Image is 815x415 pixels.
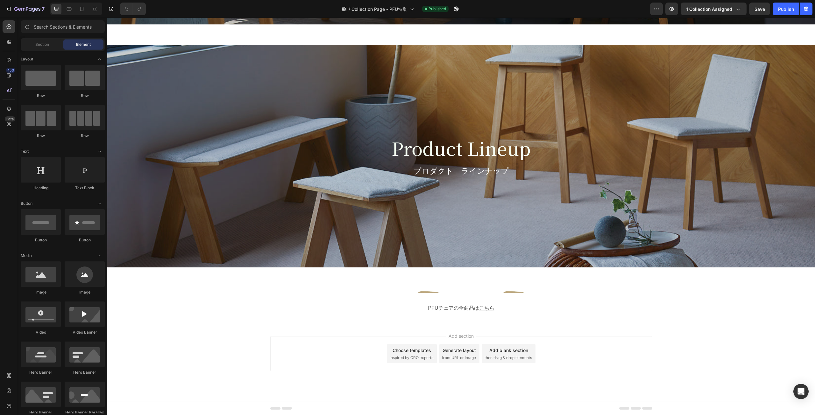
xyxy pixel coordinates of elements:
[778,6,794,12] div: Publish
[285,329,324,336] div: Choose templates
[21,56,33,62] span: Layout
[65,370,105,375] div: Hero Banner
[21,20,105,33] input: Search Sections & Elements
[65,133,105,139] div: Row
[349,6,350,12] span: /
[95,251,105,261] span: Toggle open
[339,315,369,322] span: Add section
[42,5,45,13] p: 7
[6,68,15,73] div: 450
[335,337,369,343] span: from URL or image
[335,329,369,336] div: Generate layout
[21,329,61,335] div: Video
[773,3,799,15] button: Publish
[120,3,146,15] div: Undo/Redo
[749,3,770,15] button: Save
[164,286,544,295] p: PFUチェアの全商品は
[239,118,469,142] h2: Product Lineup
[382,329,421,336] div: Add blank section
[21,237,61,243] div: Button
[21,370,61,375] div: Hero Banner
[95,54,105,64] span: Toggle open
[282,337,326,343] span: inspired by CRO experts
[21,185,61,191] div: Heading
[21,133,61,139] div: Row
[65,329,105,335] div: Video Banner
[351,6,407,12] span: Collection Page - PFU特集
[240,147,468,158] p: プロダクト ラインナップ
[95,146,105,156] span: Toggle open
[65,93,105,99] div: Row
[21,93,61,99] div: Row
[357,270,437,350] a: ニーニ (オプション保存用)
[107,18,815,415] iframe: Design area
[21,289,61,295] div: Image
[377,337,425,343] span: then drag & drop elements
[372,287,387,293] a: こちら
[271,270,351,350] a: ニーニ
[21,253,32,259] span: Media
[65,237,105,243] div: Button
[5,116,15,121] div: Beta
[442,270,522,350] a: ファロ (Ⅰ) -U AM
[95,198,105,209] span: Toggle open
[681,3,747,15] button: 1 collection assigned
[76,42,91,47] span: Element
[35,42,49,47] span: Section
[65,289,105,295] div: Image
[686,6,732,12] span: 1 collection assigned
[21,201,32,206] span: Button
[429,6,446,12] span: Published
[755,6,765,12] span: Save
[793,384,809,399] div: Open Intercom Messenger
[21,149,29,154] span: Text
[3,3,47,15] button: 7
[186,270,266,350] a: ハル
[65,185,105,191] div: Text Block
